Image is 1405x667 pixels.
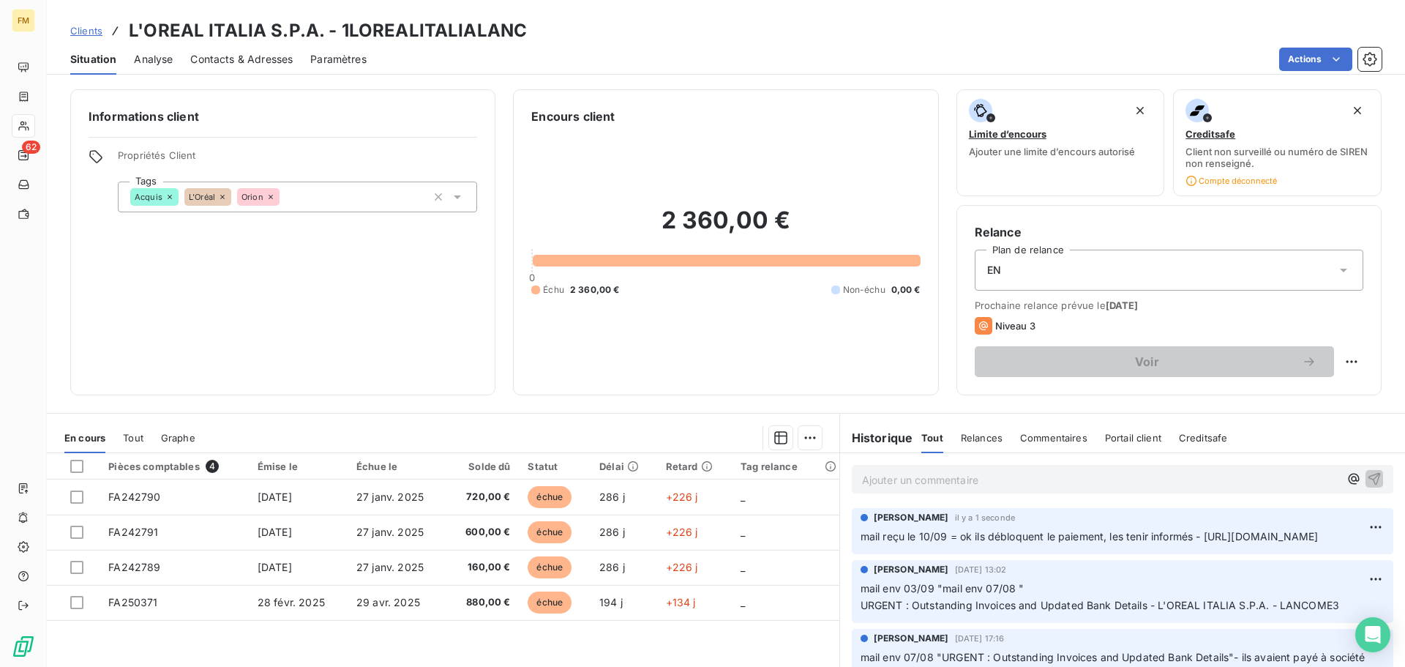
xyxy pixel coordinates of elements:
a: Clients [70,23,102,38]
span: Contacts & Adresses [190,52,293,67]
div: Pièces comptables [108,460,240,473]
span: URGENT : Outstanding Invoices and Updated Bank Details - L'OREAL ITALIA S.P.A. - LANCOME3 [861,599,1339,611]
span: 880,00 € [455,595,510,610]
span: _ [741,561,745,573]
span: 27 janv. 2025 [356,561,424,573]
span: 27 janv. 2025 [356,526,424,538]
span: mail env 03/09 "mail env 07/08 " [861,582,1024,595]
span: Tout [921,432,943,444]
span: 0,00 € [891,283,921,297]
div: Solde dû [455,461,510,472]
span: Analyse [134,52,173,67]
span: 286 j [599,561,625,573]
div: Délai [599,461,648,472]
span: [DATE] [258,526,292,538]
input: Ajouter une valeur [280,190,291,204]
span: Graphe [161,432,195,444]
span: [PERSON_NAME] [874,563,949,576]
span: Creditsafe [1185,128,1235,140]
span: 29 avr. 2025 [356,596,420,608]
span: Acquis [135,193,162,201]
span: 286 j [599,526,625,538]
span: [PERSON_NAME] [874,511,949,524]
span: Non-échu [843,283,885,297]
span: Compte déconnecté [1185,175,1277,187]
button: Actions [1279,48,1352,71]
span: Relances [961,432,1003,444]
div: Tag relance [741,461,831,472]
span: échue [528,592,572,614]
span: L'Oréal [189,193,215,201]
div: Échue le [356,461,438,472]
h6: Relance [975,223,1363,241]
span: Ajouter une limite d’encours autorisé [969,146,1135,157]
span: Propriétés Client [118,149,477,170]
span: [DATE] 17:16 [955,634,1005,643]
span: 27 janv. 2025 [356,491,424,503]
span: Situation [70,52,116,67]
span: Limite d’encours [969,128,1046,140]
span: En cours [64,432,105,444]
img: Logo LeanPay [12,635,35,658]
button: CreditsafeClient non surveillé ou numéro de SIREN non renseigné.Compte déconnecté [1173,89,1382,196]
span: +226 j [666,526,698,538]
span: [DATE] [258,491,292,503]
span: FA242790 [108,491,160,503]
span: Portail client [1105,432,1161,444]
span: _ [741,596,745,608]
span: EN [987,263,1001,277]
span: mail reçu le 10/09 = ok ils débloquent le paiement, les tenir informés - [URL][DOMAIN_NAME] [861,530,1319,543]
span: +134 j [666,596,696,608]
span: 194 j [599,596,623,608]
span: échue [528,486,572,508]
span: Échu [543,283,564,297]
div: Statut [528,461,582,472]
span: 160,00 € [455,560,510,575]
span: 28 févr. 2025 [258,596,325,608]
h3: L'OREAL ITALIA S.P.A. - 1LOREALITALIALANC [129,18,527,44]
h6: Historique [840,429,913,447]
button: Limite d’encoursAjouter une limite d’encours autorisé [956,89,1165,196]
span: FA242789 [108,561,160,573]
span: [PERSON_NAME] [874,632,949,645]
span: échue [528,521,572,543]
span: 0 [529,272,535,283]
span: Tout [123,432,143,444]
span: Paramètres [310,52,367,67]
span: Orion [241,193,263,201]
div: Retard [666,461,723,472]
button: Voir [975,346,1334,377]
span: [DATE] [258,561,292,573]
span: 286 j [599,491,625,503]
div: Open Intercom Messenger [1355,617,1390,652]
span: +226 j [666,561,698,573]
span: FA242791 [108,526,158,538]
h6: Informations client [89,108,477,125]
span: 600,00 € [455,525,510,540]
span: [DATE] 13:02 [955,565,1007,574]
span: Prochaine relance prévue le [975,299,1363,311]
span: Voir [992,356,1302,368]
span: 4 [206,460,219,473]
span: Client non surveillé ou numéro de SIREN non renseigné. [1185,146,1369,169]
div: Émise le [258,461,339,472]
span: _ [741,491,745,503]
span: 62 [22,141,40,154]
span: il y a 1 seconde [955,513,1015,522]
span: [DATE] [1106,299,1139,311]
span: Creditsafe [1179,432,1228,444]
span: Clients [70,25,102,37]
span: +226 j [666,491,698,503]
h6: Encours client [531,108,615,125]
span: Niveau 3 [995,320,1035,332]
span: 720,00 € [455,490,510,504]
span: Commentaires [1020,432,1087,444]
h2: 2 360,00 € [531,206,920,250]
span: échue [528,556,572,578]
span: _ [741,526,745,538]
div: FM [12,9,35,32]
span: 2 360,00 € [570,283,620,297]
span: FA250371 [108,596,157,608]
